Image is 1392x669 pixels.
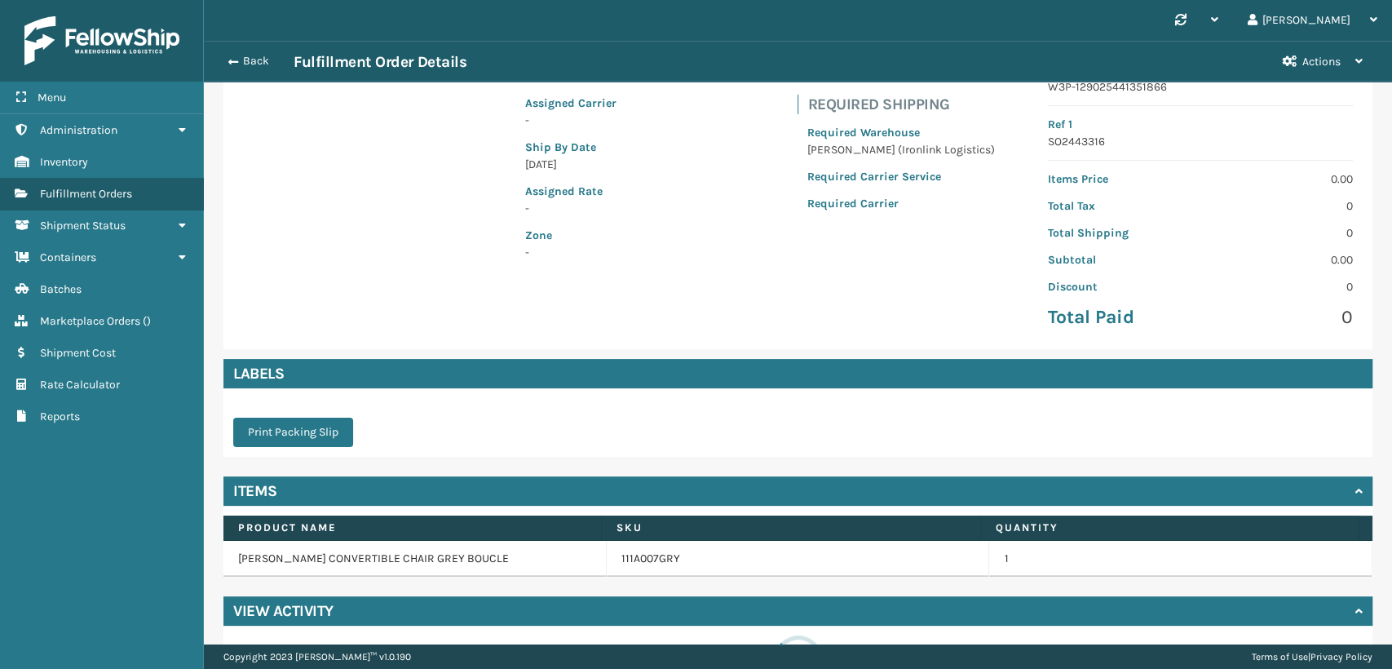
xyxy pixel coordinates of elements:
[808,95,1005,114] h4: Required Shipping
[525,227,754,259] span: -
[40,346,116,360] span: Shipment Cost
[807,195,995,212] p: Required Carrier
[807,168,995,185] p: Required Carrier Service
[1210,224,1353,241] p: 0
[525,95,754,112] p: Assigned Carrier
[525,200,754,217] p: -
[223,645,411,669] p: Copyright 2023 [PERSON_NAME]™ v 1.0.190
[143,314,151,328] span: ( )
[40,314,140,328] span: Marketplace Orders
[1252,651,1308,662] a: Terms of Use
[233,601,334,621] h4: View Activity
[616,521,965,535] label: SKU
[233,481,277,501] h4: Items
[1210,197,1353,215] p: 0
[807,141,995,158] p: [PERSON_NAME] (Ironlink Logistics)
[1210,278,1353,295] p: 0
[1047,133,1353,150] p: SO2443316
[525,139,754,156] p: Ship By Date
[40,250,96,264] span: Containers
[40,378,120,392] span: Rate Calculator
[1310,651,1372,662] a: Privacy Policy
[525,156,754,173] p: [DATE]
[223,359,1372,388] h4: Labels
[294,52,466,72] h3: Fulfillment Order Details
[24,16,179,65] img: logo
[40,155,88,169] span: Inventory
[223,541,607,577] td: [PERSON_NAME] CONVERTIBLE CHAIR GREY BOUCLE
[233,418,353,447] button: Print Packing Slip
[1302,55,1341,69] span: Actions
[989,541,1372,577] td: 1
[1252,645,1372,669] div: |
[525,183,754,200] p: Assigned Rate
[38,91,66,104] span: Menu
[1210,171,1353,188] p: 0.00
[40,219,126,233] span: Shipment Status
[525,227,754,244] p: Zone
[1047,251,1190,268] p: Subtotal
[1210,305,1353,330] p: 0
[40,282,82,296] span: Batches
[1047,278,1190,295] p: Discount
[1047,78,1353,95] p: W3P-129025441351866
[1047,224,1190,241] p: Total Shipping
[219,54,294,69] button: Back
[621,551,680,567] a: 111A007GRY
[40,410,80,423] span: Reports
[1047,171,1190,188] p: Items Price
[1047,197,1190,215] p: Total Tax
[996,521,1344,535] label: Quantity
[807,124,995,141] p: Required Warehouse
[1047,116,1353,133] p: Ref 1
[40,123,117,137] span: Administration
[1210,251,1353,268] p: 0.00
[525,112,754,129] p: -
[238,521,586,535] label: Product Name
[1268,42,1377,82] button: Actions
[40,187,132,201] span: Fulfillment Orders
[1047,305,1190,330] p: Total Paid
